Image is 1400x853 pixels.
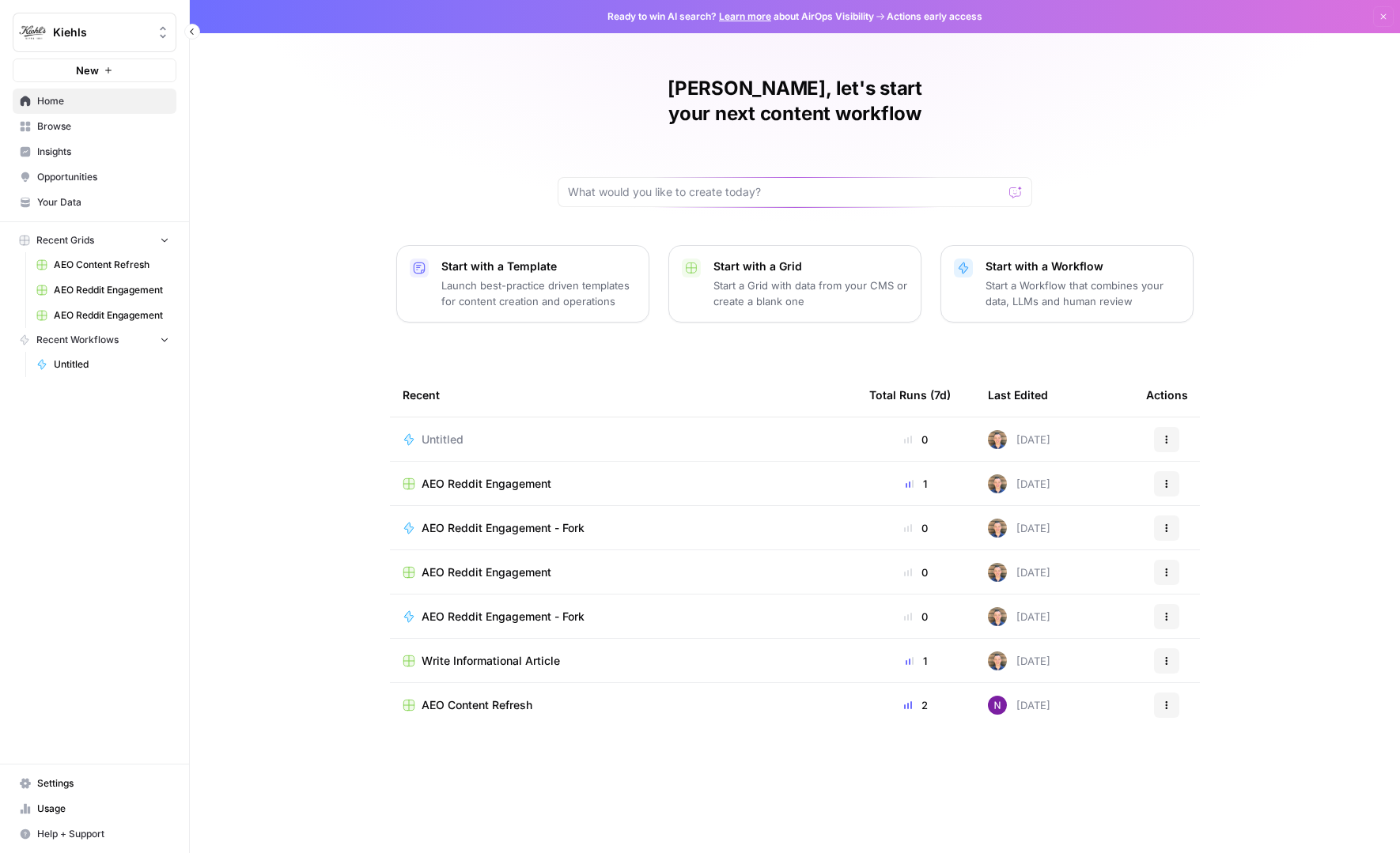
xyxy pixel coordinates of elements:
span: AEO Reddit Engagement [54,308,169,323]
div: 0 [869,609,963,625]
p: Launch best-practice driven templates for content creation and operations [441,277,636,309]
p: Start with a Template [441,259,636,274]
span: Untitled [54,357,169,372]
span: Opportunities [37,170,169,184]
div: [DATE] [988,607,1050,626]
span: AEO Content Refresh [422,697,532,713]
span: Actions early access [887,9,982,24]
a: Settings [13,771,176,796]
button: Recent Grids [13,228,176,252]
a: Write Informational Article [403,653,844,669]
div: 2 [869,697,963,713]
a: AEO Content Refresh [403,697,844,713]
a: AEO Reddit Engagement - Fork [403,520,844,536]
a: Opportunities [13,164,176,190]
button: Start with a TemplateLaunch best-practice driven templates for content creation and operations [396,245,649,323]
button: Start with a WorkflowStart a Workflow that combines your data, LLMs and human review [940,245,1194,323]
img: Kiehls Logo [18,18,47,47]
a: AEO Reddit Engagement [403,564,844,580]
span: Recent Workflows [36,333,119,347]
div: Recent [403,373,844,417]
a: Untitled [29,352,176,377]
img: 50s1itr6iuawd1zoxsc8bt0iyxwq [988,430,1007,449]
a: AEO Reddit Engagement [29,303,176,328]
span: Untitled [422,432,464,447]
span: AEO Reddit Engagement - Fork [422,520,585,536]
a: AEO Content Refresh [29,252,176,277]
div: [DATE] [988,651,1050,670]
button: Workspace: Kiehls [13,13,176,52]
a: Home [13,89,176,114]
span: Help + Support [37,827,169,841]
img: 50s1itr6iuawd1zoxsc8bt0iyxwq [988,519,1007,538]
p: Start a Workflow that combines your data, LLMs and human review [986,277,1180,309]
h1: [PERSON_NAME], let's start your next content workflow [558,76,1032,126]
a: Untitled [403,432,844,447]
span: Browse [37,119,169,134]
span: AEO Content Refresh [54,258,169,272]
img: 50s1itr6iuawd1zoxsc8bt0iyxwq [988,563,1007,582]
span: New [76,62,99,78]
button: Start with a GridStart a Grid with data from your CMS or create a blank one [668,245,921,323]
span: Home [37,94,169,108]
div: [DATE] [988,519,1050,538]
div: 0 [869,564,963,580]
button: New [13,59,176,82]
div: [DATE] [988,430,1050,449]
div: Total Runs (7d) [869,373,951,417]
a: Your Data [13,190,176,215]
div: 1 [869,476,963,492]
div: 0 [869,432,963,447]
div: [DATE] [988,474,1050,493]
a: Learn more [719,10,771,22]
div: [DATE] [988,696,1050,715]
span: Your Data [37,195,169,209]
span: Usage [37,802,169,816]
a: Browse [13,114,176,139]
span: AEO Reddit Engagement [422,564,551,580]
div: Actions [1146,373,1188,417]
a: Usage [13,796,176,821]
span: Settings [37,776,169,791]
span: Write Informational Article [422,653,560,669]
span: AEO Reddit Engagement [422,476,551,492]
a: AEO Reddit Engagement - Fork [403,609,844,625]
div: 0 [869,520,963,536]
span: Kiehls [53,25,149,40]
a: Insights [13,139,176,164]
div: [DATE] [988,563,1050,582]
p: Start a Grid with data from your CMS or create a blank one [713,277,908,309]
img: 50s1itr6iuawd1zoxsc8bt0iyxwq [988,474,1007,493]
img: 50s1itr6iuawd1zoxsc8bt0iyxwq [988,607,1007,626]
div: 1 [869,653,963,669]
span: AEO Reddit Engagement - Fork [422,609,585,625]
div: Last Edited [988,373,1048,417]
a: AEO Reddit Engagement [29,277,176,303]
p: Start with a Grid [713,259,908,274]
input: What would you like to create today? [568,184,1003,200]
span: Insights [37,145,169,159]
span: Recent Grids [36,233,94,247]
button: Recent Workflows [13,328,176,352]
button: Help + Support [13,821,176,847]
p: Start with a Workflow [986,259,1180,274]
img: kedmmdess6i2jj5txyq6cw0yj4oc [988,696,1007,715]
img: 50s1itr6iuawd1zoxsc8bt0iyxwq [988,651,1007,670]
a: AEO Reddit Engagement [403,476,844,492]
span: Ready to win AI search? about AirOps Visibility [607,9,874,24]
span: AEO Reddit Engagement [54,283,169,297]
